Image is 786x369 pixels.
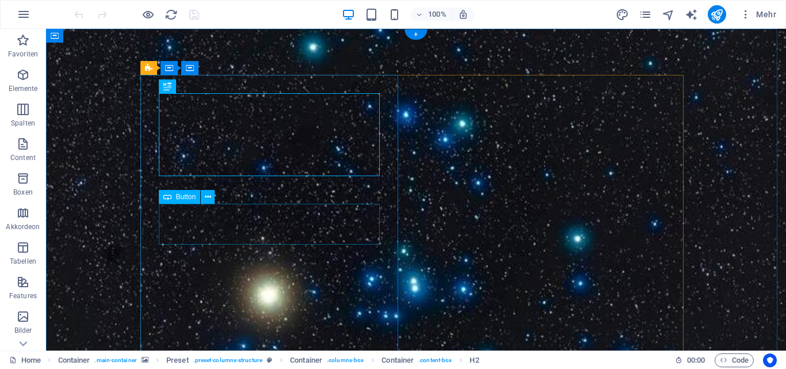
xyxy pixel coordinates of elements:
[58,353,90,367] span: Klick zum Auswählen. Doppelklick zum Bearbeiten
[458,9,468,20] i: Bei Größenänderung Zoomstufe automatisch an das gewählte Gerät anpassen.
[193,353,262,367] span: . preset-columns-structure
[11,119,35,128] p: Spalten
[418,353,452,367] span: . content-box
[13,188,33,197] p: Boxen
[639,8,652,21] i: Seiten (Strg+Alt+S)
[685,8,698,21] i: AI Writer
[9,291,37,300] p: Features
[763,353,777,367] button: Usercentrics
[58,353,479,367] nav: breadcrumb
[381,353,414,367] span: Klick zum Auswählen. Doppelklick zum Bearbeiten
[10,257,36,266] p: Tabellen
[720,353,749,367] span: Code
[165,8,178,21] i: Seite neu laden
[94,353,136,367] span: . main-container
[735,5,781,24] button: Mehr
[687,353,705,367] span: 00 00
[695,356,697,364] span: :
[176,193,196,200] span: Button
[662,8,675,21] i: Navigator
[428,7,447,21] h6: 100%
[675,353,705,367] h6: Session-Zeit
[740,9,776,20] span: Mehr
[405,29,427,40] div: +
[8,50,38,59] p: Favoriten
[10,153,36,162] p: Content
[9,353,41,367] a: Klick, um Auswahl aufzuheben. Doppelklick öffnet Seitenverwaltung
[267,357,272,363] i: Dieses Element ist ein anpassbares Preset
[141,7,155,21] button: Klicke hier, um den Vorschau-Modus zu verlassen
[470,353,479,367] span: Klick zum Auswählen. Doppelklick zum Bearbeiten
[166,353,189,367] span: Klick zum Auswählen. Doppelklick zum Bearbeiten
[616,8,629,21] i: Design (Strg+Alt+Y)
[639,7,653,21] button: pages
[616,7,629,21] button: design
[290,353,322,367] span: Klick zum Auswählen. Doppelklick zum Bearbeiten
[327,353,364,367] span: . columns-box
[164,7,178,21] button: reload
[411,7,452,21] button: 100%
[710,8,723,21] i: Veröffentlichen
[9,84,38,93] p: Elemente
[715,353,754,367] button: Code
[14,326,32,335] p: Bilder
[662,7,676,21] button: navigator
[6,222,40,231] p: Akkordeon
[685,7,699,21] button: text_generator
[142,357,148,363] i: Element verfügt über einen Hintergrund
[708,5,726,24] button: publish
